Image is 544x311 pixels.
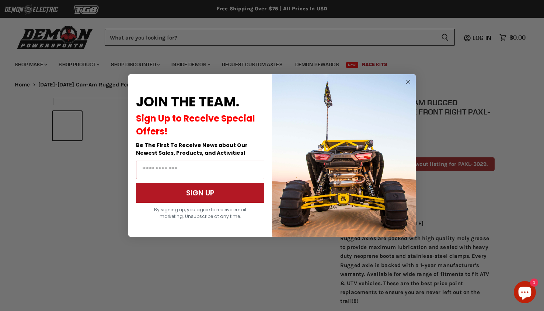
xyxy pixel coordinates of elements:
span: By signing up, you agree to receive email marketing. Unsubscribe at any time. [154,206,246,219]
button: SIGN UP [136,183,264,203]
span: Be The First To Receive News about Our Newest Sales, Products, and Activities! [136,141,248,157]
input: Email Address [136,161,264,179]
button: Close dialog [404,77,413,86]
img: a9095488-b6e7-41ba-879d-588abfab540b.jpeg [272,74,416,237]
span: JOIN THE TEAM. [136,92,239,111]
span: Sign Up to Receive Special Offers! [136,112,255,137]
inbox-online-store-chat: Shopify online store chat [512,281,538,305]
